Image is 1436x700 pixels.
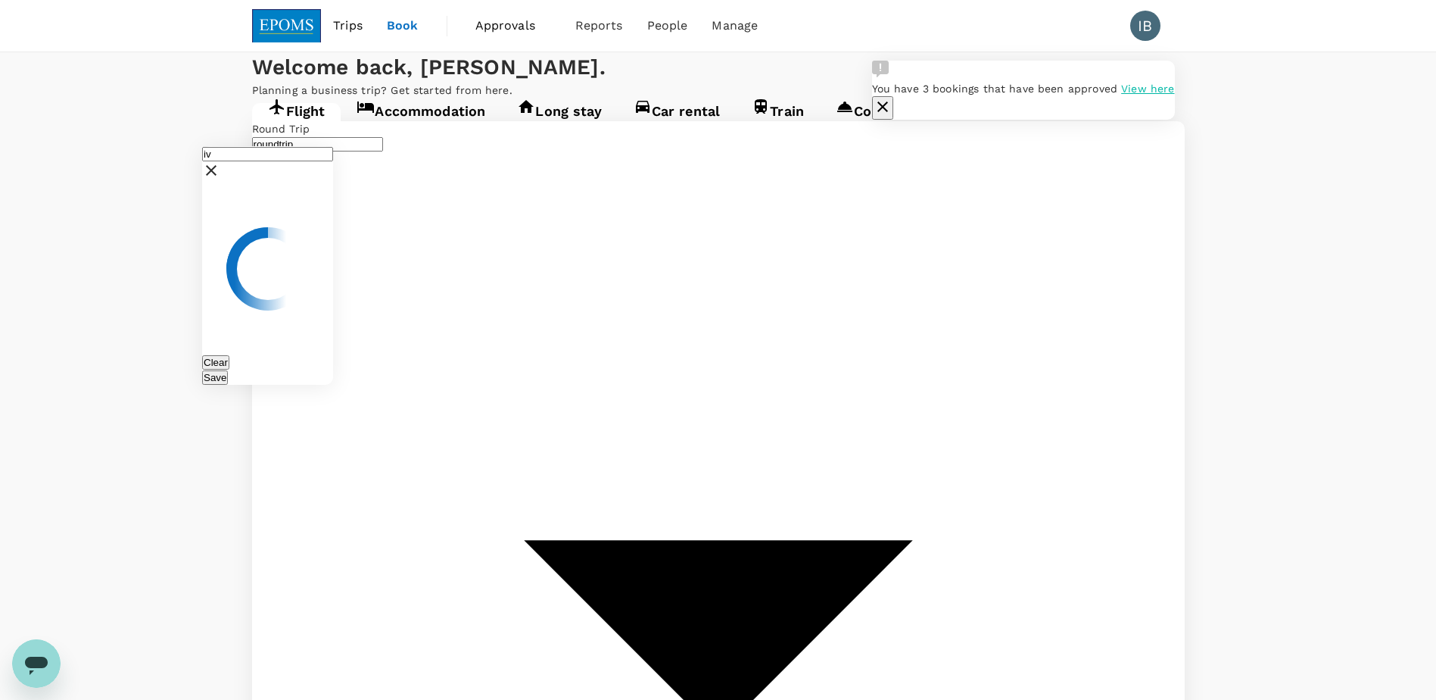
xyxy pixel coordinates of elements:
span: People [647,17,688,35]
span: View here [1121,83,1174,95]
div: Welcome back , [PERSON_NAME] . [252,52,1185,83]
a: Train [736,103,820,130]
a: Concierge [820,103,936,130]
span: Trips [333,17,363,35]
span: You have 3 bookings that have been approved [872,83,1117,95]
span: Reports [575,17,623,35]
div: Round Trip [252,121,1185,136]
span: Approvals [475,17,551,35]
a: Car rental [618,103,737,130]
span: Manage [712,17,758,35]
span: Book [387,17,419,35]
a: Long stay [501,103,617,130]
img: Approval [872,61,889,77]
iframe: Button to launch messaging window [12,639,61,688]
button: Clear [202,355,229,370]
button: Save [202,370,228,385]
a: Flight [252,103,341,130]
a: Accommodation [341,103,501,130]
img: EPOMS SDN BHD [252,9,322,42]
input: Search for traveller [202,147,333,161]
p: Planning a business trip? Get started from here. [252,83,1185,98]
div: IB [1130,11,1160,41]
